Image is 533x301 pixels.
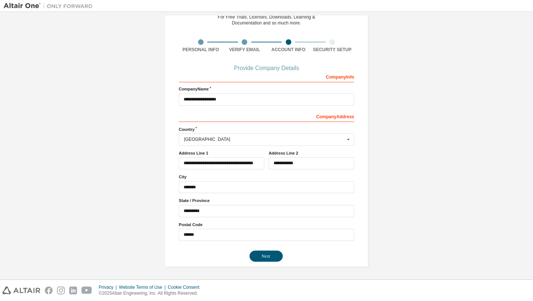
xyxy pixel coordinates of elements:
img: Altair One [4,2,96,10]
label: Company Name [179,86,354,92]
div: Company Info [179,70,354,82]
div: Privacy [99,284,119,290]
div: Website Terms of Use [119,284,168,290]
img: instagram.svg [57,287,65,294]
p: © 2025 Altair Engineering, Inc. All Rights Reserved. [99,290,204,297]
div: Personal Info [179,47,223,53]
div: Security Setup [311,47,355,53]
div: For Free Trials, Licenses, Downloads, Learning & Documentation and so much more. [218,14,315,26]
img: facebook.svg [45,287,53,294]
label: State / Province [179,198,354,204]
div: Account Info [266,47,311,53]
div: Verify Email [223,47,267,53]
img: altair_logo.svg [2,287,40,294]
label: Address Line 2 [269,150,354,156]
label: Country [179,126,354,132]
div: Provide Company Details [179,66,354,70]
button: Next [249,251,283,262]
img: linkedin.svg [69,287,77,294]
img: youtube.svg [81,287,92,294]
label: Postal Code [179,222,354,228]
div: [GEOGRAPHIC_DATA] [184,137,345,142]
div: Company Address [179,110,354,122]
div: Cookie Consent [168,284,204,290]
label: City [179,174,354,180]
label: Address Line 1 [179,150,264,156]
